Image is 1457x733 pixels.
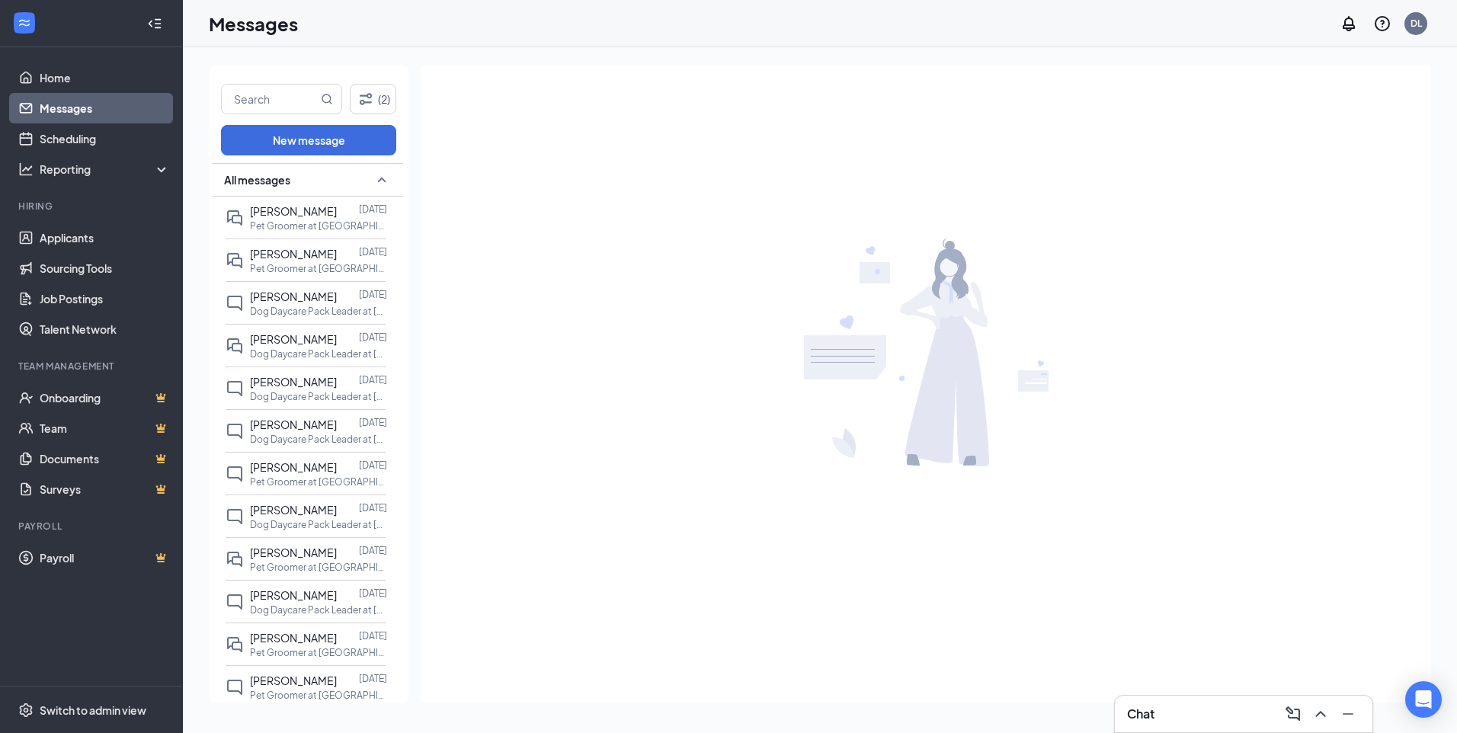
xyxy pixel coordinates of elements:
svg: WorkstreamLogo [17,15,32,30]
p: [DATE] [359,629,387,642]
div: Team Management [18,360,167,373]
a: TeamCrown [40,413,170,443]
span: [PERSON_NAME] [250,588,337,602]
h3: Chat [1127,706,1154,722]
svg: DoubleChat [226,337,244,355]
span: [PERSON_NAME] [250,418,337,431]
span: [PERSON_NAME] [250,247,337,261]
p: Dog Daycare Pack Leader at [GEOGRAPHIC_DATA] [250,347,387,360]
div: DL [1411,17,1422,30]
p: [DATE] [359,331,387,344]
svg: Notifications [1340,14,1358,33]
p: Dog Daycare Pack Leader at [GEOGRAPHIC_DATA] [250,305,387,318]
p: Pet Groomer at [GEOGRAPHIC_DATA] [250,475,387,488]
svg: ChatInactive [226,379,244,398]
h1: Messages [209,11,298,37]
p: [DATE] [359,245,387,258]
p: [DATE] [359,373,387,386]
a: Job Postings [40,283,170,314]
span: All messages [224,172,290,187]
span: [PERSON_NAME] [250,332,337,346]
svg: Collapse [147,16,162,31]
p: Dog Daycare Pack Leader at [GEOGRAPHIC_DATA] [250,518,387,531]
a: Talent Network [40,314,170,344]
a: Applicants [40,222,170,253]
p: [DATE] [359,203,387,216]
input: Search [222,85,318,114]
a: OnboardingCrown [40,383,170,413]
a: Sourcing Tools [40,253,170,283]
span: [PERSON_NAME] [250,290,337,303]
svg: Filter [357,90,375,108]
a: Home [40,62,170,93]
p: [DATE] [359,544,387,557]
span: [PERSON_NAME] [250,375,337,389]
p: Dog Daycare Pack Leader at [GEOGRAPHIC_DATA] [250,433,387,446]
svg: ChatInactive [226,465,244,483]
svg: ComposeMessage [1284,705,1302,723]
div: Payroll [18,520,167,533]
button: New message [221,125,396,155]
svg: ChatInactive [226,678,244,696]
svg: ChatInactive [226,422,244,440]
svg: ChevronUp [1311,705,1330,723]
p: Pet Groomer at [GEOGRAPHIC_DATA] [250,646,387,659]
svg: QuestionInfo [1373,14,1391,33]
p: [DATE] [359,416,387,429]
svg: Minimize [1339,705,1357,723]
svg: DoubleChat [226,209,244,227]
p: [DATE] [359,501,387,514]
p: Pet Groomer at [GEOGRAPHIC_DATA] [250,262,387,275]
svg: SmallChevronUp [373,171,391,189]
svg: DoubleChat [226,635,244,654]
svg: ChatInactive [226,294,244,312]
svg: MagnifyingGlass [321,93,333,105]
svg: ChatInactive [226,507,244,526]
svg: ChatInactive [226,593,244,611]
div: Hiring [18,200,167,213]
a: DocumentsCrown [40,443,170,474]
p: Dog Daycare Pack Leader at [GEOGRAPHIC_DATA] [250,603,387,616]
p: [DATE] [359,459,387,472]
p: [DATE] [359,672,387,685]
div: Switch to admin view [40,703,146,718]
span: [PERSON_NAME] [250,546,337,559]
p: Dog Daycare Pack Leader at [GEOGRAPHIC_DATA] [250,390,387,403]
button: ChevronUp [1308,702,1333,726]
a: PayrollCrown [40,543,170,573]
svg: Settings [18,703,34,718]
svg: Analysis [18,162,34,177]
div: Reporting [40,162,171,177]
svg: DoubleChat [226,550,244,568]
button: ComposeMessage [1281,702,1305,726]
span: [PERSON_NAME] [250,631,337,645]
p: [DATE] [359,288,387,301]
span: [PERSON_NAME] [250,503,337,517]
p: Pet Groomer at [GEOGRAPHIC_DATA] [250,219,387,232]
p: Pet Groomer at [GEOGRAPHIC_DATA] [250,561,387,574]
a: SurveysCrown [40,474,170,504]
p: Pet Groomer at [GEOGRAPHIC_DATA] [250,689,387,702]
span: [PERSON_NAME] [250,204,337,218]
a: Scheduling [40,123,170,154]
span: [PERSON_NAME] [250,674,337,687]
span: [PERSON_NAME] [250,460,337,474]
button: Filter (2) [350,84,396,114]
p: [DATE] [359,587,387,600]
a: Messages [40,93,170,123]
div: Open Intercom Messenger [1405,681,1442,718]
button: Minimize [1336,702,1360,726]
svg: DoubleChat [226,251,244,270]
